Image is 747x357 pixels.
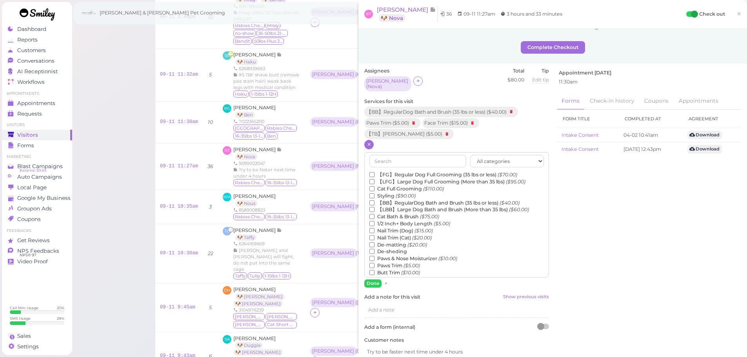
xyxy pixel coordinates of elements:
[559,69,611,76] label: Appointment [DATE]
[17,26,46,33] span: Dashboard
[559,78,740,85] div: 11:30am
[2,34,72,45] a: Reports
[208,119,213,125] i: 10
[265,179,297,186] span: 16-35lbs 13-15H
[235,154,257,160] a: 🐶 Nova
[369,206,529,213] label: 【LBB】Large Dog Bath and Brush (More than 35 lbs)
[233,193,276,206] a: [PERSON_NAME] 🐶 Nous
[223,193,231,201] span: WW
[233,132,265,140] span: 16-35lbs 13-15H
[223,227,231,236] span: TL
[2,77,72,87] a: Workflows
[2,341,72,352] a: Settings
[235,112,255,118] a: 🐶 Ben
[369,186,374,191] input: Cat Full Grooming ($110.00)
[17,184,47,191] span: Local Page
[17,174,62,180] span: Auto Campaigns
[683,110,741,128] th: Agreement
[414,228,433,234] i: ($15.00)
[619,142,683,156] td: [DATE] 12:43pm
[233,105,276,118] a: [PERSON_NAME] 🐶 Ben
[369,276,421,283] label: Face Trim
[385,281,387,286] span: ×
[2,331,72,341] a: Sales
[277,227,282,233] span: Note
[17,343,39,350] span: Settings
[2,140,72,151] a: Forms
[17,237,50,244] span: Get Reviews
[369,277,374,282] input: Face Trim ($15.00)
[277,52,282,58] span: Note
[160,119,198,125] a: 09-11 11:30am
[364,118,420,128] div: Paws Trim ( $5.00 )
[455,10,497,18] li: 09-11 11:27am
[364,67,389,74] label: Assignees
[500,200,520,206] i: ($40.00)
[401,270,420,275] i: ($10.00)
[2,66,72,77] a: AI Receptionist
[263,272,291,279] span: 1-15lbs 1-12H
[233,147,282,159] a: [PERSON_NAME] 🐶 Nova
[674,93,723,109] a: Appointments
[364,107,518,117] div: 【BB】RegularDog Bath and Brush (35 lbs or less) ( $40.00 )
[640,93,673,109] a: Coupons
[265,213,297,220] span: 16-35lbs 13-15H
[369,199,520,207] label: 【BB】RegularDog Bath and Brush (35 lbs or less)
[207,163,213,169] i: 36
[310,298,408,308] div: [PERSON_NAME] ([PERSON_NAME]) [PERSON_NAME] ([PERSON_NAME])
[233,248,294,272] span: [PERSON_NAME] and [PERSON_NAME] will fight, do not put into the same cage
[434,221,450,227] i: ($5.00)
[379,14,405,22] a: 🐶 Nova
[233,65,301,72] div: 6268939663
[233,105,276,111] span: [PERSON_NAME]
[736,8,742,19] span: ×
[10,316,31,321] div: SMS Usage
[369,228,374,233] input: Nail Trim (Dog) ($15.00)
[369,193,374,198] input: Styling ($90.00)
[2,45,72,56] a: Customers
[369,200,374,205] input: 【BB】RegularDog Bath and Brush (35 lbs or less) ($40.00)
[160,163,198,169] a: 09-11 11:27am
[619,128,683,142] td: 04-02 10:41am
[2,24,72,34] a: Dashboard
[402,277,421,283] i: ($15.00)
[369,220,450,227] label: 1/2 Inch+ Body Length
[369,155,466,167] input: Search
[17,47,46,54] span: Customers
[2,246,72,256] a: NPS Feedbacks NPS® 97
[233,72,299,90] span: #5 TBF shave butt (remove pee stain hair) weak back legs with medical condition
[233,160,301,167] div: 9099922047
[312,348,355,354] div: [PERSON_NAME] ( Duggie )
[312,204,355,209] div: [PERSON_NAME] ( Nous )
[160,304,195,310] a: 09-11 9:45am
[369,256,374,261] input: Paws & Nose Moisturizer ($10.00)
[233,207,298,213] div: 8589008823
[310,202,359,212] div: [PERSON_NAME] (Nous)
[310,346,408,357] div: [PERSON_NAME] (Duggie) [PERSON_NAME] ([PERSON_NAME])
[2,256,72,267] a: Video Proof
[2,109,72,119] a: Requests
[503,294,549,301] a: Show previous visits
[2,193,72,203] a: Google My Business
[2,172,72,182] a: Auto Campaigns
[235,294,285,300] a: 🐶 [PERSON_NAME]
[509,207,529,212] i: ($60.00)
[369,255,457,262] label: Paws & Nose Moisturizer
[687,131,722,139] a: Download
[364,324,549,331] label: Add a form (internal)
[699,10,725,18] label: Check out
[277,147,282,152] span: Note
[17,111,42,117] span: Requests
[498,10,564,18] li: 3 hours and 33 minutes
[396,193,416,199] i: ($90.00)
[233,213,265,220] span: Rabies Checked
[364,10,373,18] span: BT
[20,167,46,174] span: Balance: $9.65
[160,72,198,77] a: 09-11 11:32am
[2,182,72,193] a: Local Page
[369,248,407,255] label: De-sheding
[369,269,420,276] label: Butt Trim
[223,286,231,295] span: DH
[253,38,284,45] span: 50lbs Plus 21-25H
[233,321,265,328] span: Mina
